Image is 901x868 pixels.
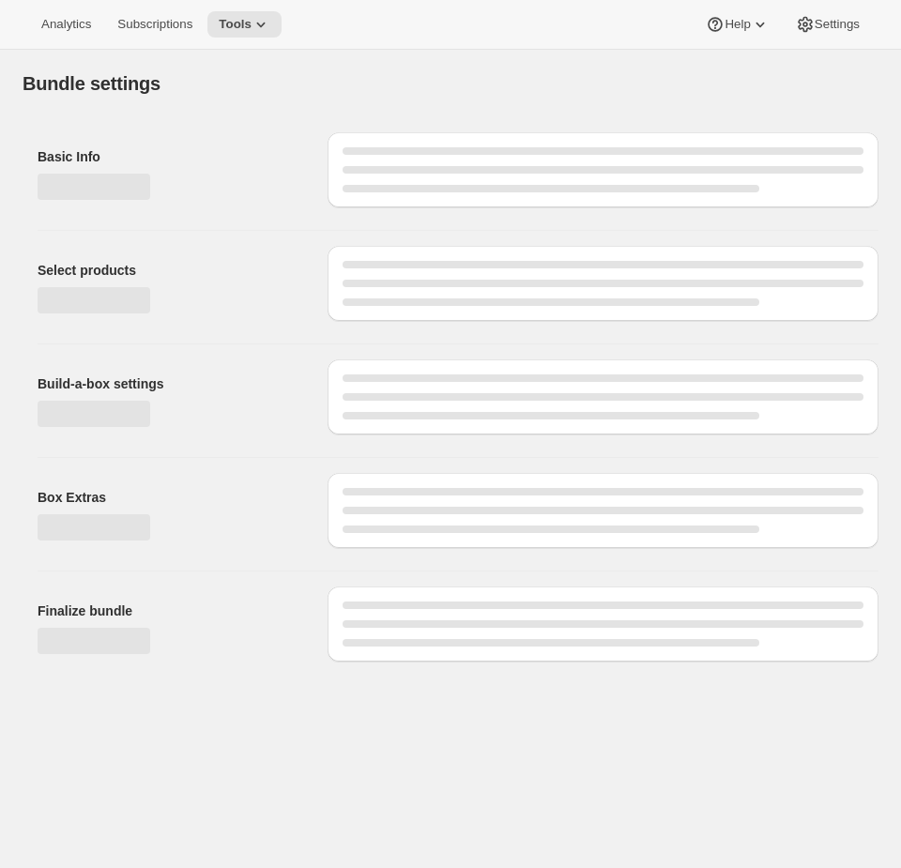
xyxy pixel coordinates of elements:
[725,17,750,32] span: Help
[38,261,298,280] h2: Select products
[38,374,298,393] h2: Build-a-box settings
[785,11,871,38] button: Settings
[38,488,298,507] h2: Box Extras
[117,17,192,32] span: Subscriptions
[23,72,160,95] h1: Bundle settings
[38,602,298,620] h2: Finalize bundle
[219,17,252,32] span: Tools
[207,11,282,38] button: Tools
[30,11,102,38] button: Analytics
[106,11,204,38] button: Subscriptions
[41,17,91,32] span: Analytics
[38,147,298,166] h2: Basic Info
[815,17,860,32] span: Settings
[695,11,780,38] button: Help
